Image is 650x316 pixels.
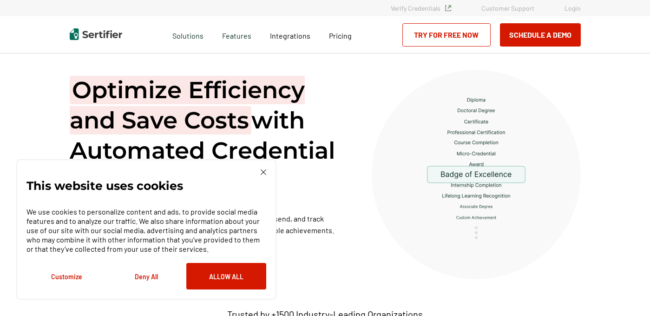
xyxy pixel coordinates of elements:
[402,23,491,47] a: Try for Free Now
[391,4,451,12] a: Verify Credentials
[329,29,352,40] a: Pricing
[270,31,310,40] span: Integrations
[186,263,266,289] button: Allow All
[106,263,186,289] button: Deny All
[222,29,251,40] span: Features
[26,181,183,190] p: This website uses cookies
[70,76,305,134] span: Optimize Efficiency and Save Costs
[565,4,581,12] a: Login
[329,31,352,40] span: Pricing
[270,29,310,40] a: Integrations
[481,4,534,12] a: Customer Support
[172,29,204,40] span: Solutions
[26,263,106,289] button: Customize
[460,205,492,208] g: Associate Degree
[445,5,451,11] img: Verified
[26,207,266,254] p: We use cookies to personalize content and ads, to provide social media features and to analyze ou...
[500,23,581,47] button: Schedule a Demo
[70,75,348,196] h1: with Automated Credential Management
[70,28,122,40] img: Sertifier | Digital Credentialing Platform
[261,169,266,175] img: Cookie Popup Close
